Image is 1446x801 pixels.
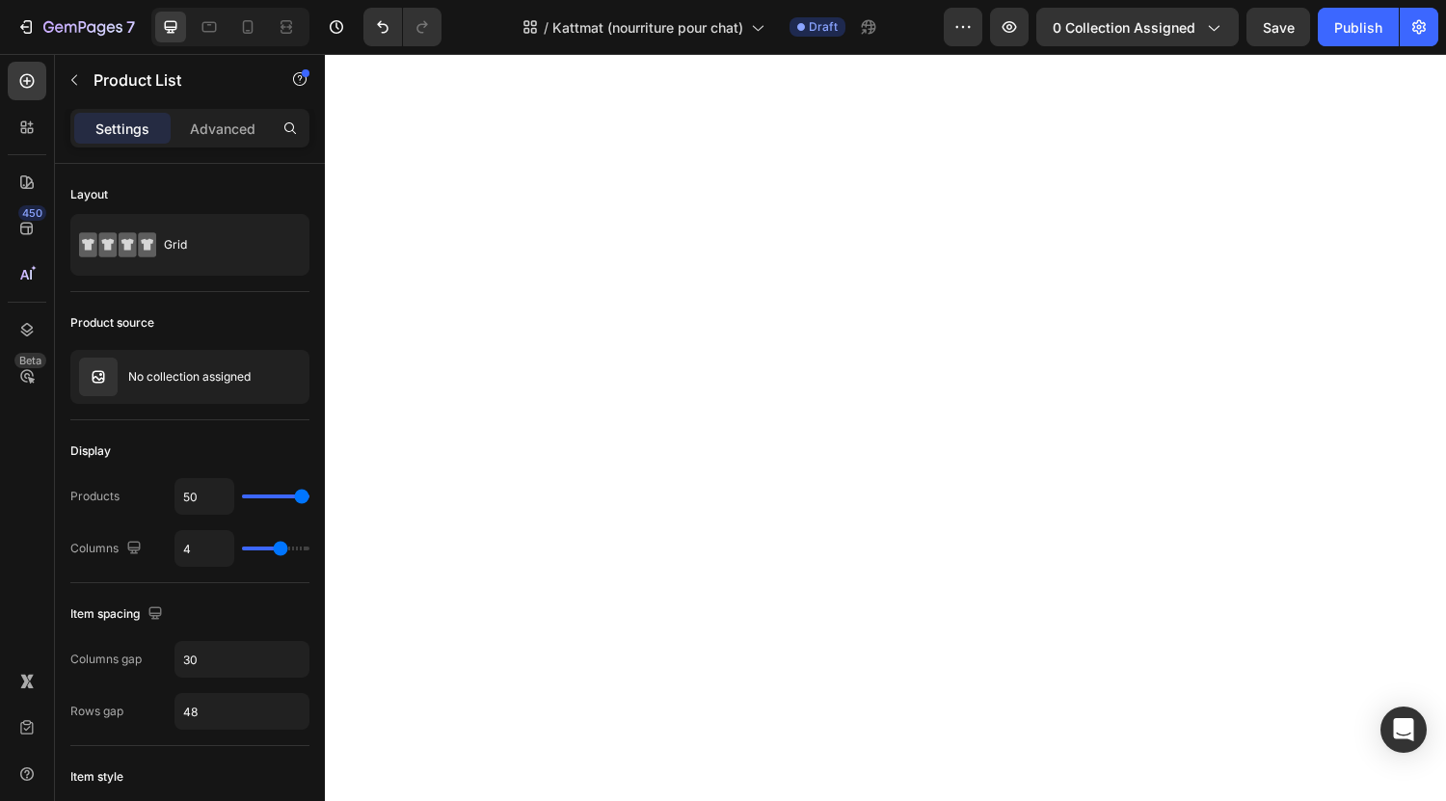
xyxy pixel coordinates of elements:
[70,314,154,332] div: Product source
[8,8,144,46] button: 7
[18,205,46,221] div: 450
[70,488,120,505] div: Products
[14,353,46,368] div: Beta
[1263,19,1295,36] span: Save
[175,531,233,566] input: Auto
[70,651,142,668] div: Columns gap
[1318,8,1399,46] button: Publish
[1334,17,1382,38] div: Publish
[1380,707,1427,753] div: Open Intercom Messenger
[164,223,281,267] div: Grid
[544,17,549,38] span: /
[175,642,308,677] input: Auto
[1246,8,1310,46] button: Save
[70,601,167,627] div: Item spacing
[325,54,1446,801] iframe: Design area
[809,18,838,36] span: Draft
[95,119,149,139] p: Settings
[190,119,255,139] p: Advanced
[70,442,111,460] div: Display
[70,186,108,203] div: Layout
[70,768,123,786] div: Item style
[70,703,123,720] div: Rows gap
[70,536,146,562] div: Columns
[1036,8,1239,46] button: 0 collection assigned
[363,8,442,46] div: Undo/Redo
[175,479,233,514] input: Auto
[94,68,257,92] p: Product List
[128,370,251,384] p: No collection assigned
[175,694,308,729] input: Auto
[1053,17,1195,38] span: 0 collection assigned
[126,15,135,39] p: 7
[552,17,743,38] span: Kattmat (nourriture pour chat)
[79,358,118,396] img: collection feature img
